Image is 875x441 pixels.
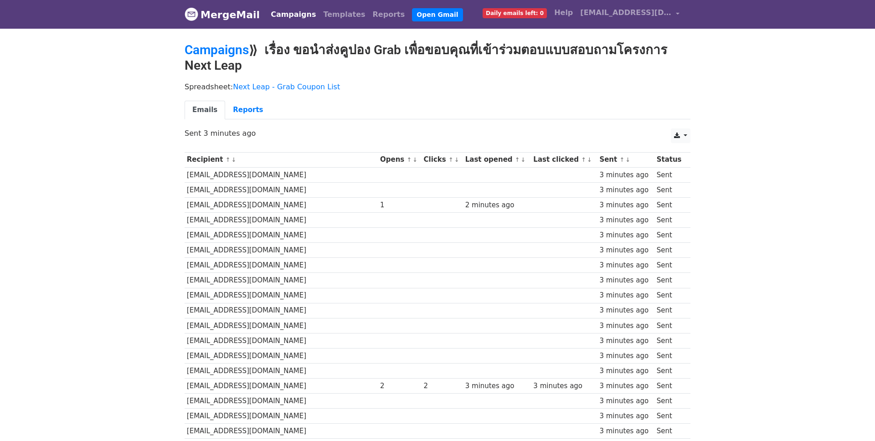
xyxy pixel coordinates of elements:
[599,351,652,361] div: 3 minutes ago
[576,4,683,25] a: [EMAIL_ADDRESS][DOMAIN_NAME]
[233,82,340,91] a: Next Leap - Grab Coupon List
[599,305,652,316] div: 3 minutes ago
[185,333,378,348] td: [EMAIL_ADDRESS][DOMAIN_NAME]
[599,366,652,376] div: 3 minutes ago
[448,156,453,163] a: ↑
[599,215,652,226] div: 3 minutes ago
[587,156,592,163] a: ↓
[185,128,690,138] p: Sent 3 minutes ago
[599,200,652,210] div: 3 minutes ago
[231,156,236,163] a: ↓
[483,8,547,18] span: Daily emails left: 0
[185,213,378,228] td: [EMAIL_ADDRESS][DOMAIN_NAME]
[185,288,378,303] td: [EMAIL_ADDRESS][DOMAIN_NAME]
[654,182,686,197] td: Sent
[185,167,378,182] td: [EMAIL_ADDRESS][DOMAIN_NAME]
[185,364,378,379] td: [EMAIL_ADDRESS][DOMAIN_NAME]
[226,156,231,163] a: ↑
[407,156,412,163] a: ↑
[599,170,652,180] div: 3 minutes ago
[185,243,378,258] td: [EMAIL_ADDRESS][DOMAIN_NAME]
[465,381,529,391] div: 3 minutes ago
[654,364,686,379] td: Sent
[369,5,409,24] a: Reports
[185,42,249,57] a: Campaigns
[551,4,576,22] a: Help
[378,152,422,167] th: Opens
[185,101,225,119] a: Emails
[380,200,419,210] div: 1
[185,379,378,394] td: [EMAIL_ADDRESS][DOMAIN_NAME]
[654,152,686,167] th: Status
[267,5,319,24] a: Campaigns
[599,321,652,331] div: 3 minutes ago
[654,197,686,212] td: Sent
[654,318,686,333] td: Sent
[599,185,652,195] div: 3 minutes ago
[654,243,686,258] td: Sent
[599,396,652,406] div: 3 minutes ago
[599,411,652,421] div: 3 minutes ago
[829,397,875,441] iframe: Chat Widget
[185,394,378,409] td: [EMAIL_ADDRESS][DOMAIN_NAME]
[465,200,529,210] div: 2 minutes ago
[654,213,686,228] td: Sent
[597,152,654,167] th: Sent
[599,290,652,301] div: 3 minutes ago
[225,101,271,119] a: Reports
[185,197,378,212] td: [EMAIL_ADDRESS][DOMAIN_NAME]
[515,156,520,163] a: ↑
[185,258,378,273] td: [EMAIL_ADDRESS][DOMAIN_NAME]
[599,245,652,256] div: 3 minutes ago
[580,7,671,18] span: [EMAIL_ADDRESS][DOMAIN_NAME]
[521,156,526,163] a: ↓
[599,275,652,286] div: 3 minutes ago
[654,273,686,288] td: Sent
[654,228,686,243] td: Sent
[625,156,630,163] a: ↓
[654,379,686,394] td: Sent
[185,318,378,333] td: [EMAIL_ADDRESS][DOMAIN_NAME]
[185,7,198,21] img: MergeMail logo
[185,303,378,318] td: [EMAIL_ADDRESS][DOMAIN_NAME]
[654,333,686,348] td: Sent
[533,381,595,391] div: 3 minutes ago
[185,152,378,167] th: Recipient
[531,152,597,167] th: Last clicked
[599,230,652,241] div: 3 minutes ago
[380,381,419,391] div: 2
[424,381,461,391] div: 2
[479,4,551,22] a: Daily emails left: 0
[654,348,686,363] td: Sent
[185,5,260,24] a: MergeMail
[463,152,531,167] th: Last opened
[599,260,652,271] div: 3 minutes ago
[412,8,463,21] a: Open Gmail
[319,5,369,24] a: Templates
[599,381,652,391] div: 3 minutes ago
[654,167,686,182] td: Sent
[454,156,459,163] a: ↓
[599,426,652,436] div: 3 minutes ago
[185,82,690,92] p: Spreadsheet:
[185,273,378,288] td: [EMAIL_ADDRESS][DOMAIN_NAME]
[185,424,378,439] td: [EMAIL_ADDRESS][DOMAIN_NAME]
[185,348,378,363] td: [EMAIL_ADDRESS][DOMAIN_NAME]
[619,156,624,163] a: ↑
[581,156,586,163] a: ↑
[185,42,690,73] h2: ⟫ เรื่อง ขอนำส่งคูปอง Grab เพื่อขอบคุณที่เข้าร่วมตอบแบบสอบถามโครงการ Next Leap
[412,156,417,163] a: ↓
[654,288,686,303] td: Sent
[654,409,686,424] td: Sent
[654,303,686,318] td: Sent
[654,424,686,439] td: Sent
[654,258,686,273] td: Sent
[422,152,463,167] th: Clicks
[185,409,378,424] td: [EMAIL_ADDRESS][DOMAIN_NAME]
[185,228,378,243] td: [EMAIL_ADDRESS][DOMAIN_NAME]
[599,336,652,346] div: 3 minutes ago
[654,394,686,409] td: Sent
[185,182,378,197] td: [EMAIL_ADDRESS][DOMAIN_NAME]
